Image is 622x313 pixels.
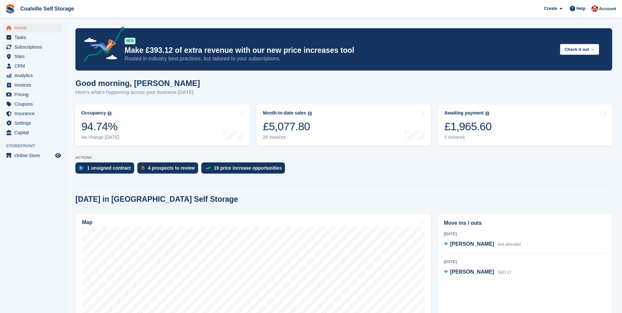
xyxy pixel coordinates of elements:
span: Sites [14,52,54,61]
img: icon-info-grey-7440780725fd019a000dd9b08b2336e03edf1995a4989e88bcd33f0948082b44.svg [485,112,489,115]
span: [PERSON_NAME] [450,241,494,247]
img: icon-info-grey-7440780725fd019a000dd9b08b2336e03edf1995a4989e88bcd33f0948082b44.svg [308,112,312,115]
span: Pricing [14,90,54,99]
a: menu [3,61,62,71]
span: Invoices [14,80,54,90]
img: stora-icon-8386f47178a22dfd0bd8f6a31ec36ba5ce8667c1dd55bd0f319d3a0aa187defe.svg [5,4,15,14]
a: 4 prospects to review [137,162,201,177]
span: Not allocated [498,242,521,247]
a: Coalville Self Storage [18,3,77,14]
span: Analytics [14,71,54,80]
img: contract_signature_icon-13c848040528278c33f63329250d36e43548de30e8caae1d1a13099fd9432cc5.svg [79,166,84,170]
h2: Move ins / outs [444,219,606,227]
a: menu [3,42,62,52]
a: Awaiting payment £1,965.60 5 invoices [438,104,613,146]
h1: Good morning, [PERSON_NAME] [75,79,200,88]
img: prospect-51fa495bee0391a8d652442698ab0144808aea92771e9ea1ae160a38d050c398.svg [141,166,145,170]
img: price_increase_opportunities-93ffe204e8149a01c8c9dc8f82e8f89637d9d84a8eef4429ea346261dce0b2c0.svg [205,167,211,170]
a: Month-to-date sales £5,077.80 26 invoices [256,104,431,146]
a: [PERSON_NAME] S&D 17 [444,268,512,277]
h2: [DATE] in [GEOGRAPHIC_DATA] Self Storage [75,195,238,204]
a: menu [3,90,62,99]
img: icon-info-grey-7440780725fd019a000dd9b08b2336e03edf1995a4989e88bcd33f0948082b44.svg [108,112,111,115]
div: £1,965.60 [444,120,492,133]
span: Subscriptions [14,42,54,52]
a: menu [3,99,62,109]
span: [PERSON_NAME] [450,269,494,275]
span: Create [544,5,557,12]
div: NEW [125,38,135,44]
div: Month-to-date sales [263,110,306,116]
span: Settings [14,118,54,128]
h2: Map [82,219,92,225]
a: 1 unsigned contract [75,162,137,177]
div: 19 price increase opportunities [214,165,282,171]
p: ACTIONS [75,156,612,160]
span: Insurance [14,109,54,118]
div: 1 unsigned contract [87,165,131,171]
img: Hannah Milner [592,5,598,12]
a: menu [3,109,62,118]
a: Occupancy 94.74% No change [DATE] [75,104,250,146]
div: [DATE] [444,231,606,237]
a: menu [3,151,62,160]
a: 19 price increase opportunities [201,162,288,177]
a: menu [3,23,62,32]
span: Help [576,5,586,12]
button: Check it out → [560,44,599,55]
span: Tasks [14,33,54,42]
span: Account [599,6,616,12]
span: Home [14,23,54,32]
span: CRM [14,61,54,71]
a: menu [3,33,62,42]
p: Make £393.12 of extra revenue with our new price increases tool [125,46,555,55]
span: Capital [14,128,54,137]
div: 5 invoices [444,135,492,140]
div: Awaiting payment [444,110,484,116]
a: menu [3,118,62,128]
span: Coupons [14,99,54,109]
span: Storefront [6,143,65,149]
a: Preview store [54,152,62,159]
img: price-adjustments-announcement-icon-8257ccfd72463d97f412b2fc003d46551f7dbcb40ab6d574587a9cd5c0d94... [78,27,124,64]
a: menu [3,52,62,61]
a: menu [3,71,62,80]
div: Occupancy [81,110,106,116]
span: S&D 17 [498,270,511,275]
a: menu [3,80,62,90]
div: 94.74% [81,120,119,133]
div: 4 prospects to review [148,165,195,171]
a: menu [3,128,62,137]
a: [PERSON_NAME] Not allocated [444,240,521,249]
div: 26 invoices [263,135,312,140]
div: [DATE] [444,259,606,265]
span: Online Store [14,151,54,160]
div: £5,077.80 [263,120,312,133]
p: Here's what's happening across your business [DATE] [75,89,200,96]
div: No change [DATE] [81,135,119,140]
p: Rooted in industry best practices, but tailored to your subscriptions. [125,55,555,62]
